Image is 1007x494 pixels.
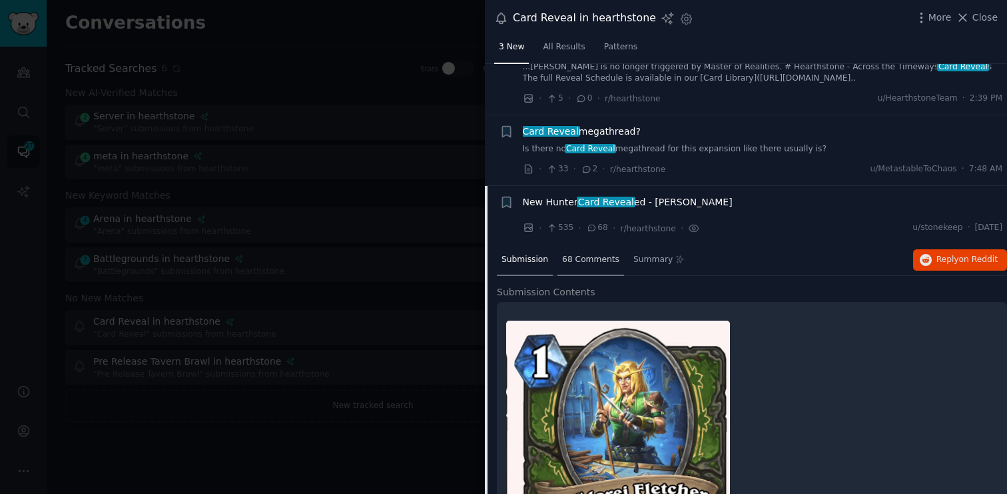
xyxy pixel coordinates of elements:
span: New Hunter ed - [PERSON_NAME] [523,195,733,209]
span: · [539,162,541,176]
span: r/hearthstone [620,224,676,233]
a: Patterns [599,37,642,64]
span: · [681,221,683,235]
span: u/stonekeep [912,222,962,234]
span: · [578,221,581,235]
span: Close [972,11,998,25]
span: · [968,222,970,234]
a: Card Revealmegathread? [523,125,641,139]
span: Submission Contents [497,285,595,299]
span: 33 [546,163,568,175]
span: · [568,91,571,105]
span: megathread? [523,125,641,139]
span: 3 New [499,41,524,53]
span: 5 [546,93,563,105]
span: Patterns [604,41,637,53]
span: r/hearthstone [605,94,661,103]
button: Close [956,11,998,25]
span: Submission [502,254,548,266]
span: · [613,221,615,235]
span: [DATE] [975,222,1002,234]
span: 2 [581,163,597,175]
span: 68 Comments [562,254,619,266]
span: More [928,11,952,25]
span: 0 [575,93,592,105]
a: All Results [538,37,589,64]
span: 2:39 PM [970,93,1002,105]
span: on Reddit [959,255,998,264]
span: r/hearthstone [610,165,666,174]
span: · [539,221,541,235]
span: All Results [543,41,585,53]
span: · [962,93,965,105]
span: Card Reveal [577,197,635,207]
span: Card Reveal [565,144,616,153]
a: New HunterCard Revealed - [PERSON_NAME] [523,195,733,209]
button: Replyon Reddit [913,249,1007,271]
span: Card Reveal [521,126,580,137]
span: 68 [586,222,608,234]
span: · [573,162,576,176]
span: · [602,162,605,176]
span: u/MetastableToChaos [870,163,956,175]
a: ...[PERSON_NAME] is no longer triggered by Master of Realities. # Hearthstone - Across the Timewa... [523,61,1003,85]
div: Card Reveal in hearthstone [513,10,656,27]
button: More [914,11,952,25]
span: 535 [546,222,573,234]
span: · [962,163,964,175]
span: · [539,91,541,105]
span: Reply [936,254,998,266]
a: 3 New [494,37,529,64]
a: Is there noCard Revealmegathread for this expansion like there usually is? [523,143,1003,155]
span: 7:48 AM [969,163,1002,175]
span: Card Reveal [937,62,988,71]
span: · [597,91,600,105]
span: u/HearthstoneTeam [878,93,958,105]
span: Summary [633,254,673,266]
